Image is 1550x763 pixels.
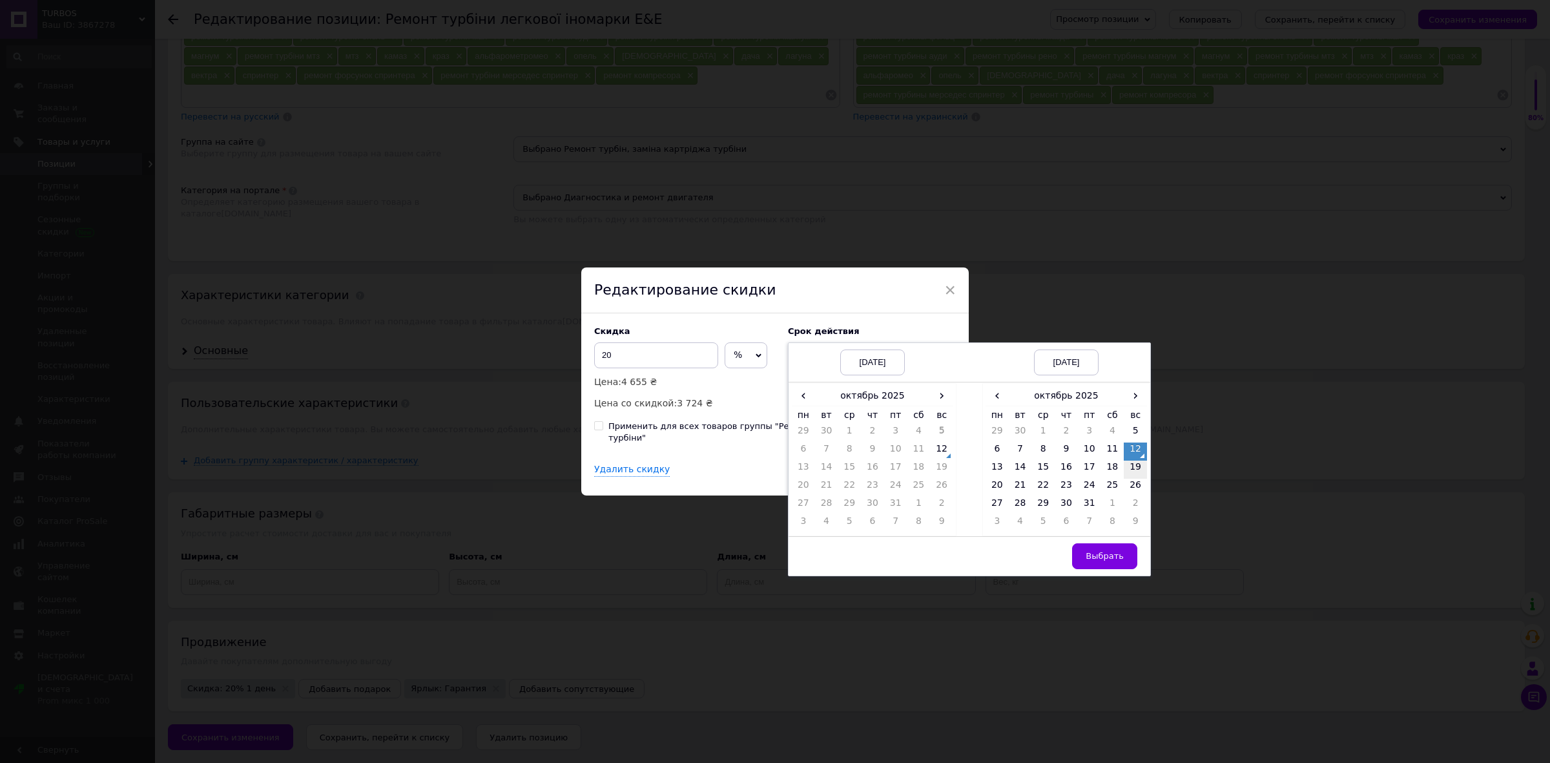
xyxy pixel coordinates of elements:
[1124,424,1147,443] td: 5
[1078,443,1101,461] td: 10
[131,154,134,164] strong: -
[1055,479,1078,497] td: 23
[13,107,548,121] p: Клієнт відправляє нам турбіну за допомогою Нової Пошти
[1009,461,1032,479] td: 14
[986,443,1009,461] td: 6
[1072,543,1137,569] button: Выбрать
[815,443,838,461] td: 7
[1101,479,1124,497] td: 25
[1031,461,1055,479] td: 15
[13,107,548,121] p: [PERSON_NAME] отправляет нам турбину с помощью Новой Почты
[1124,515,1147,533] td: 9
[930,406,953,424] th: вс
[1101,515,1124,533] td: 8
[838,497,861,515] td: 29
[1124,461,1147,479] td: 19
[1101,406,1124,424] th: сб
[1055,515,1078,533] td: 6
[1009,443,1032,461] td: 7
[986,515,1009,533] td: 3
[792,515,815,533] td: 3
[1055,424,1078,443] td: 2
[861,443,884,461] td: 9
[594,282,776,298] span: Редактирование скидки
[734,350,742,360] span: %
[986,461,1009,479] td: 13
[792,443,815,461] td: 6
[1078,497,1101,515] td: 31
[1124,479,1147,497] td: 26
[838,479,861,497] td: 22
[838,461,861,479] td: 15
[861,424,884,443] td: 2
[594,326,630,336] span: Скидка
[253,129,309,143] strong: РЕМОНТ
[13,62,548,76] p: - У телефонному режимі обговорюються деталі з нашим менеджером
[594,375,775,389] p: Цена:
[1055,497,1078,515] td: 30
[253,37,307,52] strong: ЗВОНОК
[594,342,718,368] input: 0
[792,479,815,497] td: 20
[1086,551,1124,561] span: Выбрать
[815,424,838,443] td: 30
[907,406,931,424] th: сб
[1031,424,1055,443] td: 1
[884,515,907,533] td: 7
[986,497,1009,515] td: 27
[1031,406,1055,424] th: ср
[907,479,931,497] td: 25
[1055,406,1078,424] th: чт
[1124,443,1147,461] td: 12
[1055,443,1078,461] td: 9
[884,406,907,424] th: пт
[788,326,956,336] label: Cрок действия
[1101,497,1124,515] td: 1
[211,83,351,97] strong: ОТПРАВКА ТУРБИНЫ
[861,406,884,424] th: чт
[815,515,838,533] td: 4
[1078,515,1101,533] td: 7
[930,386,953,405] span: ›
[815,386,931,406] th: октябрь 2025
[1009,479,1032,497] td: 21
[1009,406,1032,424] th: вт
[13,153,548,167] p: Обычно в течение суток после получения нами турбины, она ремонтируется
[930,515,953,533] td: 9
[815,479,838,497] td: 21
[930,479,953,497] td: 26
[1078,406,1101,424] th: пт
[884,424,907,443] td: 3
[1009,386,1124,406] th: октябрь 2025
[792,406,815,424] th: пн
[907,424,931,443] td: 4
[792,497,815,515] td: 27
[884,497,907,515] td: 31
[13,13,548,465] body: Визуальный текстовый редактор, 70BDA011-6EE8-4840-8675-3B66CCC9C513
[907,443,931,461] td: 11
[1031,497,1055,515] td: 29
[1124,497,1147,515] td: 2
[944,279,956,301] span: ×
[1009,424,1032,443] td: 30
[1031,479,1055,497] td: 22
[129,154,132,164] strong: -
[930,424,953,443] td: 5
[13,153,548,167] p: Зазвичай упродовж доби після отримання нами турбіни, вона ремонтується
[884,443,907,461] td: 10
[1031,443,1055,461] td: 8
[594,396,775,410] p: Цена со скидкой:
[986,406,1009,424] th: пн
[1009,497,1032,515] td: 28
[792,424,815,443] td: 29
[986,479,1009,497] td: 20
[1009,515,1032,533] td: 4
[815,406,838,424] th: вт
[838,424,861,443] td: 1
[166,109,169,118] strong: -
[1101,443,1124,461] td: 11
[861,479,884,497] td: 23
[1034,350,1099,375] div: [DATE]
